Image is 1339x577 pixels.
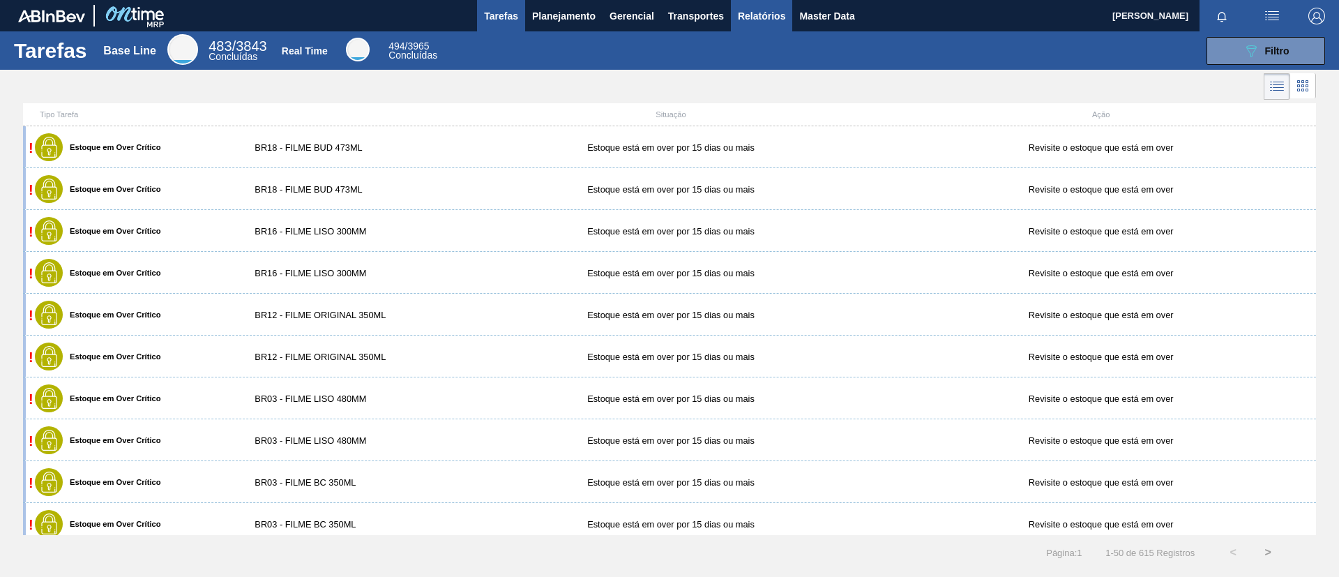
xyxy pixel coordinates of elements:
div: Revisite o estoque que está em over [886,477,1316,488]
span: 494 [388,40,404,52]
div: Revisite o estoque que está em over [886,268,1316,278]
div: Estoque está em over por 15 dias ou mais [456,477,886,488]
span: Relatórios [738,8,785,24]
div: Tipo Tarefa [26,110,241,119]
span: Filtro [1265,45,1289,57]
div: BR12 - FILME ORIGINAL 350ML [241,310,455,320]
div: Revisite o estoque que está em over [886,226,1316,237]
div: BR03 - FILME LISO 480MM [241,435,455,446]
label: Estoque em Over Crítico [63,520,161,528]
div: Estoque está em over por 15 dias ou mais [456,394,886,404]
span: Transportes [668,8,724,24]
span: Planejamento [532,8,596,24]
span: ! [29,433,33,449]
div: Estoque está em over por 15 dias ou mais [456,310,886,320]
label: Estoque em Over Crítico [63,478,161,486]
div: Estoque está em over por 15 dias ou mais [456,352,886,362]
label: Estoque em Over Crítico [63,269,161,277]
span: Concluídas [209,51,257,62]
span: Gerencial [610,8,654,24]
div: Visão em Cards [1290,73,1316,100]
div: Ação [886,110,1316,119]
div: BR03 - FILME LISO 480MM [241,394,455,404]
span: ! [29,475,33,490]
span: Master Data [799,8,854,24]
span: / 3843 [209,38,266,54]
button: Filtro [1206,37,1325,65]
div: BR18 - FILME BUD 473ML [241,184,455,195]
div: BR03 - FILME BC 350ML [241,477,455,488]
h1: Tarefas [14,43,87,59]
span: ! [29,391,33,407]
img: TNhmsLtSVTkK8tSr43FrP2fwEKptu5GPRR3wAAAABJRU5ErkJggg== [18,10,85,22]
span: ! [29,224,33,239]
div: Revisite o estoque que está em over [886,184,1316,195]
label: Estoque em Over Crítico [63,436,161,444]
div: Estoque está em over por 15 dias ou mais [456,519,886,530]
div: Estoque está em over por 15 dias ou mais [456,142,886,153]
img: userActions [1264,8,1280,24]
span: Concluídas [388,50,437,61]
div: Revisite o estoque que está em over [886,310,1316,320]
label: Estoque em Over Crítico [63,394,161,403]
label: Estoque em Over Crítico [63,352,161,361]
div: Estoque está em over por 15 dias ou mais [456,435,886,446]
label: Estoque em Over Crítico [63,310,161,319]
label: Estoque em Over Crítico [63,227,161,235]
div: Estoque está em over por 15 dias ou mais [456,226,886,237]
span: ! [29,266,33,281]
div: Base Line [167,34,198,65]
div: Revisite o estoque que está em over [886,519,1316,530]
button: < [1216,535,1250,570]
img: Logout [1308,8,1325,24]
button: Notificações [1200,6,1244,26]
div: Estoque está em over por 15 dias ou mais [456,184,886,195]
div: Real Time [346,38,370,61]
span: ! [29,182,33,197]
div: Base Line [209,40,266,61]
span: Tarefas [484,8,518,24]
div: BR16 - FILME LISO 300MM [241,226,455,237]
div: Visão em Lista [1264,73,1290,100]
span: 1 - 50 de 615 Registros [1103,548,1195,558]
div: Revisite o estoque que está em over [886,435,1316,446]
span: / 3965 [388,40,429,52]
div: BR12 - FILME ORIGINAL 350ML [241,352,455,362]
div: BR18 - FILME BUD 473ML [241,142,455,153]
div: Base Line [103,45,156,57]
span: ! [29,517,33,532]
span: ! [29,350,33,365]
div: Estoque está em over por 15 dias ou mais [456,268,886,278]
div: Real Time [388,42,437,60]
div: Real Time [282,45,328,57]
div: Revisite o estoque que está em over [886,352,1316,362]
div: BR16 - FILME LISO 300MM [241,268,455,278]
label: Estoque em Over Crítico [63,143,161,151]
div: Revisite o estoque que está em over [886,394,1316,404]
label: Estoque em Over Crítico [63,185,161,193]
button: > [1250,535,1285,570]
span: Página : 1 [1046,548,1082,558]
span: ! [29,140,33,156]
span: 483 [209,38,232,54]
div: Revisite o estoque que está em over [886,142,1316,153]
div: BR03 - FILME BC 350ML [241,519,455,530]
div: Situação [456,110,886,119]
span: ! [29,308,33,323]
